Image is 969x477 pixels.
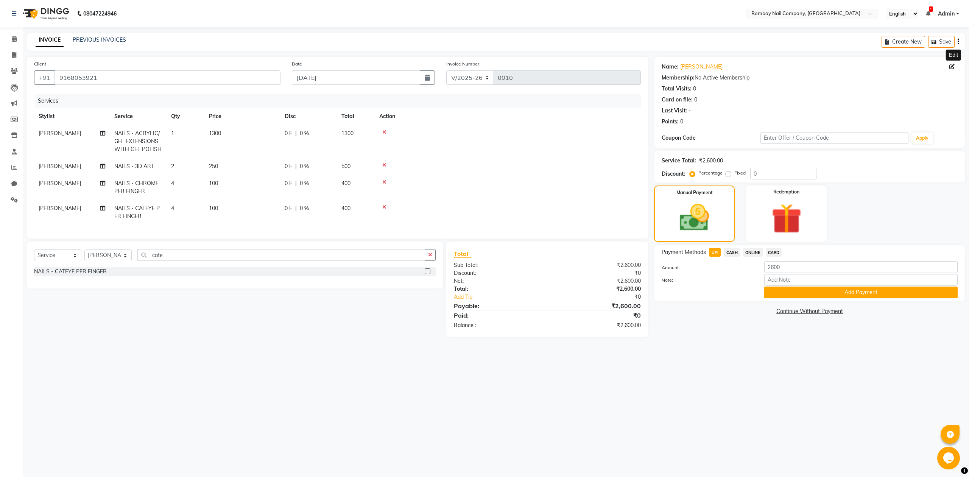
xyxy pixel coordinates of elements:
span: | [295,129,297,137]
span: 4 [171,180,174,187]
span: | [295,162,297,170]
label: Date [292,61,302,67]
span: 0 F [285,204,292,212]
th: Price [204,108,280,125]
th: Disc [280,108,337,125]
span: 2 [171,163,174,170]
span: [PERSON_NAME] [39,130,81,137]
div: ₹0 [564,293,647,301]
div: Card on file: [662,96,693,104]
div: ₹2,600.00 [699,157,723,165]
label: Percentage [698,170,723,176]
th: Action [375,108,641,125]
span: Payment Methods [662,248,706,256]
div: ₹0 [547,269,647,277]
label: Manual Payment [676,189,713,196]
span: 100 [209,205,218,212]
button: Apply [911,132,933,144]
span: 250 [209,163,218,170]
a: PREVIOUS INVOICES [73,36,126,43]
div: Services [35,94,647,108]
th: Total [337,108,375,125]
input: Search by Name/Mobile/Email/Code [55,70,280,85]
div: ₹2,600.00 [547,285,647,293]
span: | [295,179,297,187]
span: 0 % [300,129,309,137]
input: Enter Offer / Coupon Code [760,132,908,144]
span: Total [454,250,471,258]
th: Stylist [34,108,110,125]
button: Create New [882,36,925,48]
span: NAILS - CHROME PER FINGER [114,180,159,195]
span: CARD [766,248,782,257]
div: 0 [680,118,683,126]
div: Discount: [662,170,685,178]
div: Sub Total: [448,261,547,269]
div: Coupon Code [662,134,760,142]
div: NAILS - CATEYE PER FINGER [34,268,107,276]
span: 400 [341,180,351,187]
span: 0 % [300,179,309,187]
div: Discount: [448,269,547,277]
span: Admin [938,10,955,18]
span: 0 % [300,204,309,212]
img: _cash.svg [670,201,718,235]
input: Search or Scan [137,249,425,261]
img: logo [19,3,71,24]
label: Note: [656,277,759,284]
span: 1 [929,6,933,12]
div: ₹2,600.00 [547,321,647,329]
img: _gift.svg [762,200,811,237]
button: Add Payment [764,287,958,298]
label: Invoice Number [446,61,479,67]
b: 08047224946 [83,3,117,24]
div: Net: [448,277,547,285]
a: 1 [926,10,930,17]
button: Save [928,36,955,48]
span: [PERSON_NAME] [39,180,81,187]
iframe: chat widget [937,447,961,469]
span: 0 F [285,162,292,170]
div: Paid: [448,311,547,320]
label: Amount: [656,264,759,271]
span: 4 [171,205,174,212]
div: ₹2,600.00 [547,301,647,310]
button: +91 [34,70,55,85]
div: Points: [662,118,679,126]
span: NAILS - 3D ART [114,163,154,170]
div: - [689,107,691,115]
label: Client [34,61,46,67]
span: NAILS - ACRYLIC/ GEL EXTENSIONS WITH GEL POLISH [114,130,162,153]
span: 0 % [300,162,309,170]
div: Name: [662,63,679,71]
div: Last Visit: [662,107,687,115]
input: Add Note [764,274,958,286]
div: Balance : [448,321,547,329]
span: NAILS - CATEYE PER FINGER [114,205,160,220]
span: 500 [341,163,351,170]
span: ONLINE [743,248,763,257]
div: Total Visits: [662,85,692,93]
div: Payable: [448,301,547,310]
span: CASH [724,248,740,257]
div: Edit [946,50,961,61]
label: Fixed [734,170,746,176]
th: Service [110,108,167,125]
span: 400 [341,205,351,212]
a: Add Tip [448,293,564,301]
span: 0 F [285,179,292,187]
a: Continue Without Payment [656,307,964,315]
input: Amount [764,261,958,273]
span: [PERSON_NAME] [39,163,81,170]
div: Total: [448,285,547,293]
div: 0 [694,96,697,104]
label: Redemption [773,189,799,195]
a: [PERSON_NAME] [680,63,723,71]
div: ₹0 [547,311,647,320]
a: INVOICE [36,33,64,47]
span: 100 [209,180,218,187]
span: | [295,204,297,212]
div: ₹2,600.00 [547,261,647,269]
span: 1300 [209,130,221,137]
span: 1 [171,130,174,137]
